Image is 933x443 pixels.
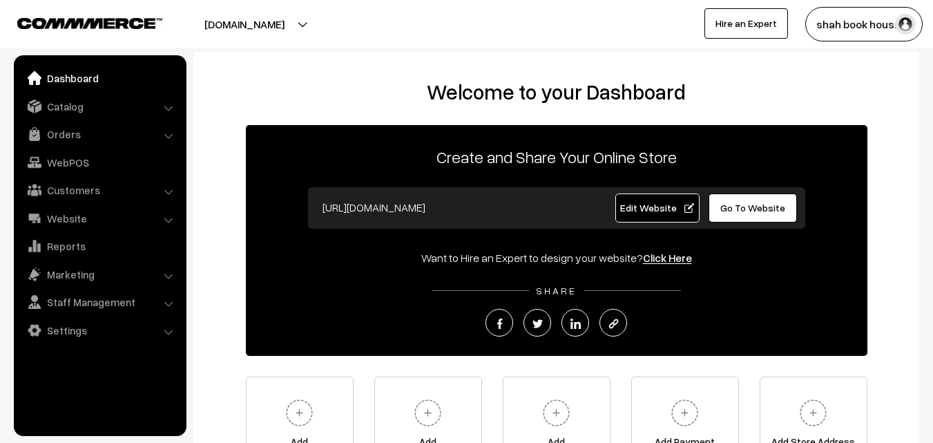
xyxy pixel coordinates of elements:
[704,8,788,39] a: Hire an Expert
[794,394,832,432] img: plus.svg
[246,144,867,169] p: Create and Share Your Online Store
[17,178,182,202] a: Customers
[17,66,182,91] a: Dashboard
[537,394,575,432] img: plus.svg
[709,194,798,223] a: Go To Website
[17,18,162,28] img: COMMMERCE
[17,14,138,30] a: COMMMERCE
[17,234,182,258] a: Reports
[17,150,182,175] a: WebPOS
[409,394,447,432] img: plus.svg
[720,202,785,214] span: Go To Website
[643,251,692,265] a: Click Here
[17,290,182,314] a: Staff Management
[17,94,182,119] a: Catalog
[529,285,584,296] span: SHARE
[666,394,704,432] img: plus.svg
[895,14,916,35] img: user
[156,7,333,41] button: [DOMAIN_NAME]
[17,206,182,231] a: Website
[280,394,318,432] img: plus.svg
[805,7,923,41] button: shah book hous…
[17,262,182,287] a: Marketing
[17,122,182,147] a: Orders
[615,194,700,223] a: Edit Website
[620,202,694,214] span: Edit Website
[17,318,182,343] a: Settings
[246,249,867,266] div: Want to Hire an Expert to design your website?
[207,79,905,104] h2: Welcome to your Dashboard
